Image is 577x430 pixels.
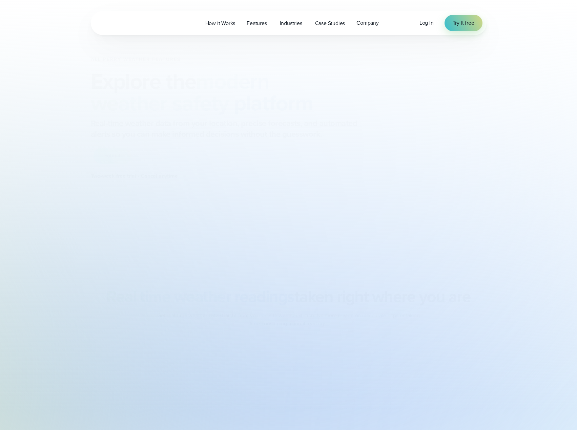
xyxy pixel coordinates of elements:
a: Case Studies [309,16,351,30]
a: Try it free [445,15,482,31]
span: Features [247,19,267,27]
a: Log in [419,19,434,27]
a: How it Works [200,16,241,30]
span: Industries [280,19,302,27]
span: How it Works [205,19,235,27]
span: Case Studies [315,19,345,27]
span: Company [356,19,379,27]
span: Try it free [453,19,474,27]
